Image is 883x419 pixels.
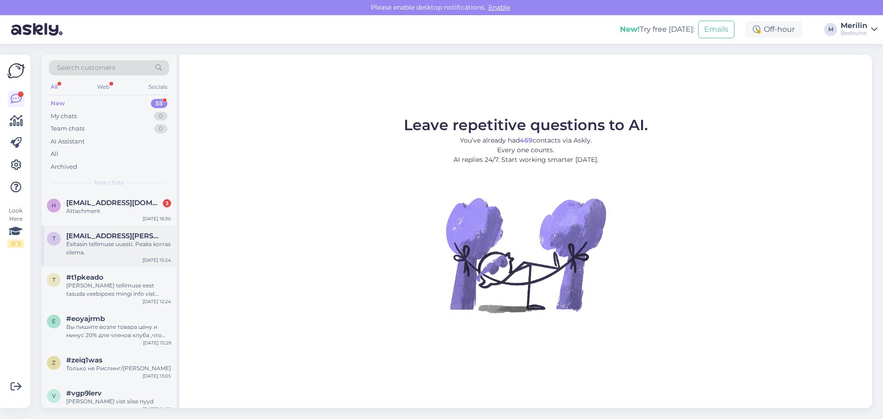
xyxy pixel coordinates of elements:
span: Search customers [57,63,115,73]
b: 469 [520,136,533,144]
div: All [51,149,58,159]
div: Bestwine [841,29,867,37]
div: Только не Рислинг/[PERSON_NAME] [66,364,171,373]
span: t [52,235,56,242]
div: Off-hour [745,21,802,38]
span: t [52,276,56,283]
div: Archived [51,162,77,172]
div: M [824,23,837,36]
span: Leave repetitive questions to AI. [404,116,648,134]
div: Socials [147,81,169,93]
div: Web [95,81,111,93]
div: Look Here [7,207,24,248]
p: You’ve already had contacts via Askly. Every one counts. AI replies 24/7. Start working smarter [... [404,136,648,165]
span: #eoyajrmb [66,315,105,323]
span: v [52,392,56,399]
img: Askly Logo [7,62,25,80]
div: [PERSON_NAME] tellimuse eest tasuda veebipoes mingi info vist puudub ei suuda aru saada mis puudub [66,281,171,298]
div: [DATE] 14:22 [143,406,171,413]
a: MerilinBestwine [841,22,877,37]
b: New! [620,25,640,34]
div: Team chats [51,124,85,133]
span: #zeiq1was [66,356,103,364]
div: 55 [151,99,167,108]
span: Enable [486,3,513,11]
div: 0 [154,124,167,133]
button: Emails [698,21,734,38]
div: All [49,81,59,93]
span: tiik.carl@gmail.com [66,232,162,240]
span: e [52,318,56,325]
div: [DATE] 13:05 [143,373,171,379]
div: My chats [51,112,77,121]
div: [PERSON_NAME] vist siise nyyd [66,397,171,406]
div: [DATE] 15:24 [143,257,171,264]
span: h [52,202,56,209]
img: No Chat active [443,172,608,338]
div: Вы пишите возле товара цену и минус 20% для членов клуба ,что это значит??? [66,323,171,339]
span: #vgp9lerv [66,389,102,397]
div: Merilin [841,22,867,29]
div: AI Assistant [51,137,85,146]
div: Try free [DATE]: [620,24,694,35]
div: 2 / 3 [7,240,24,248]
div: Esitasin tellimuse uuesti. Peaks korras olema. [66,240,171,257]
span: #t1pkeado [66,273,103,281]
span: heikihiis@gmail.com [66,199,162,207]
div: 3 [163,199,171,207]
span: z [52,359,56,366]
div: Attachment [66,207,171,215]
div: New [51,99,65,108]
div: [DATE] 16:30 [143,215,171,222]
div: [DATE] 15:29 [143,339,171,346]
span: New chats [94,178,124,187]
div: 0 [154,112,167,121]
div: [DATE] 12:24 [143,298,171,305]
